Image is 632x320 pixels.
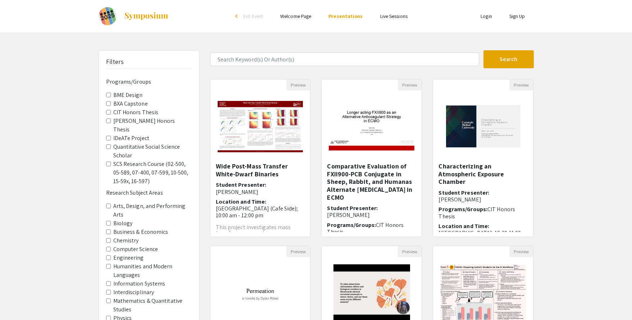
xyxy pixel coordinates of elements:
[113,99,148,108] label: BXA Capstone
[113,108,159,117] label: CIT Honors Thesis
[438,205,487,213] span: Programs/Groups:
[398,246,422,257] button: Preview
[113,262,192,279] label: Humanities and Modern Languages
[280,13,311,19] a: Welcome Page
[235,14,240,18] div: arrow_back_ios
[322,95,422,158] img: <p>Comparative Evaluation of FXII900-PCB Conjugate in Sheep, Rabbit, and Human</p><p>as Alternate...
[216,205,305,219] p: [GEOGRAPHIC_DATA] (Cafe Side); 10:00 am - 12:00 pm
[438,205,515,220] span: CIT Honors Thesis
[113,228,168,236] label: Business & Economics
[328,13,363,19] a: Presentations
[398,79,422,91] button: Preview
[113,236,139,245] label: Chemistry
[113,117,192,134] label: [PERSON_NAME] Honors Thesis
[327,221,376,229] span: Programs/Groups:
[327,162,416,201] h5: Comparative Evaluation of FXII900-PCB Conjugate in Sheep, Rabbit, and Humanas Alternate [MEDICAL_...
[106,78,192,85] h6: Programs/Groups
[327,205,416,218] h6: Student Presenter:
[210,94,310,159] img: <p>Wide Post-Mass Transfer White-Dwarf Binaries</p>
[5,288,31,315] iframe: Chat
[433,79,533,237] div: Open Presentation <p><span style="color: rgb(93, 93, 93);">Characterizing an Atmospheric Exposure...
[286,79,310,91] button: Preview
[210,52,479,66] input: Search Keyword(s) Or Author(s)
[243,13,263,19] span: Exit Event
[106,189,192,196] h6: Research Subject Areas
[113,219,133,228] label: Biology
[509,246,533,257] button: Preview
[483,50,534,68] button: Search
[216,198,267,205] span: Location and Time:
[216,181,305,195] h6: Student Presenter:
[113,134,149,143] label: IDeATe Project
[113,160,192,186] label: SCS Research Course (02-500, 05-589, 07-400, 07-599, 10-500, 15-59x, 16-597)
[113,202,192,219] label: Arts, Design, and Performing Arts
[113,297,192,314] label: Mathematics & Quantitative Studies
[99,7,117,25] img: Meeting of the Minds 2025 Pittsburgh
[113,279,165,288] label: Information Systems
[438,196,481,203] span: [PERSON_NAME]
[216,223,291,237] span: This project investigates mass transfer processes t...
[113,143,192,160] label: Quantitative Social Science Scholar
[327,211,369,219] span: [PERSON_NAME]
[327,221,404,236] span: CIT Honors Thesis
[106,58,124,66] h5: Filters
[113,245,158,254] label: Computer Science
[439,91,528,162] img: <p><span style="color: rgb(93, 93, 93);">Characterizing an Atmospheric Exposure Chamber</span></p>
[438,162,528,186] h5: Characterizing an Atmospheric Exposure Chamber
[380,13,408,19] a: Live Sessions
[286,246,310,257] button: Preview
[438,189,528,203] h6: Student Presenter:
[113,254,144,262] label: Engineering
[509,79,533,91] button: Preview
[113,288,154,297] label: Interdisciplinary
[216,188,258,196] span: [PERSON_NAME]
[438,229,528,243] p: [GEOGRAPHIC_DATA]; 10:30-11:00 am
[124,12,169,20] img: Symposium by ForagerOne
[481,13,492,19] a: Login
[438,222,489,230] span: Location and Time:
[113,91,143,99] label: BME Design
[509,13,525,19] a: Sign Up
[99,7,169,25] a: Meeting of the Minds 2025 Pittsburgh
[321,79,422,237] div: Open Presentation <p>Comparative Evaluation of FXII900-PCB Conjugate in Sheep, Rabbit, and Human<...
[210,79,311,237] div: Open Presentation <p>Wide Post-Mass Transfer White-Dwarf Binaries</p>
[216,162,305,178] h5: Wide Post-Mass Transfer White-Dwarf Binaries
